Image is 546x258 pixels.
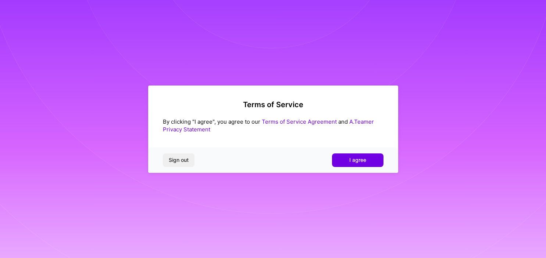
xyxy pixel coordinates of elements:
h2: Terms of Service [163,100,383,109]
a: Terms of Service Agreement [262,118,337,125]
button: I agree [332,153,383,167]
span: I agree [349,156,366,164]
span: Sign out [169,156,189,164]
button: Sign out [163,153,195,167]
div: By clicking "I agree", you agree to our and [163,118,383,133]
